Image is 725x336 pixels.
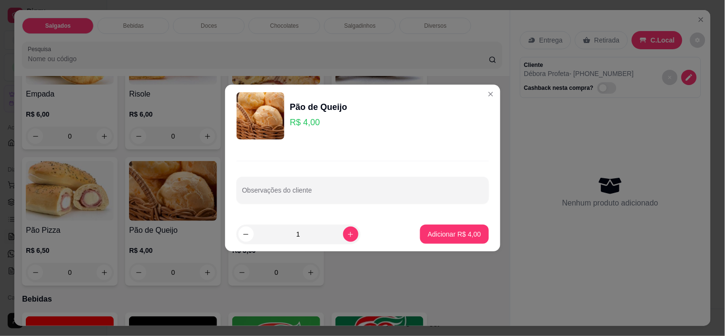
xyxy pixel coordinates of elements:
p: R$ 4,00 [290,116,347,129]
button: Close [483,87,498,102]
img: product-image [237,92,284,140]
p: Adicionar R$ 4,00 [428,229,481,239]
button: decrease-product-quantity [238,227,254,242]
div: Pão de Queijo [290,100,347,114]
input: Observações do cliente [242,189,483,199]
button: increase-product-quantity [343,227,358,242]
button: Adicionar R$ 4,00 [420,225,488,244]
